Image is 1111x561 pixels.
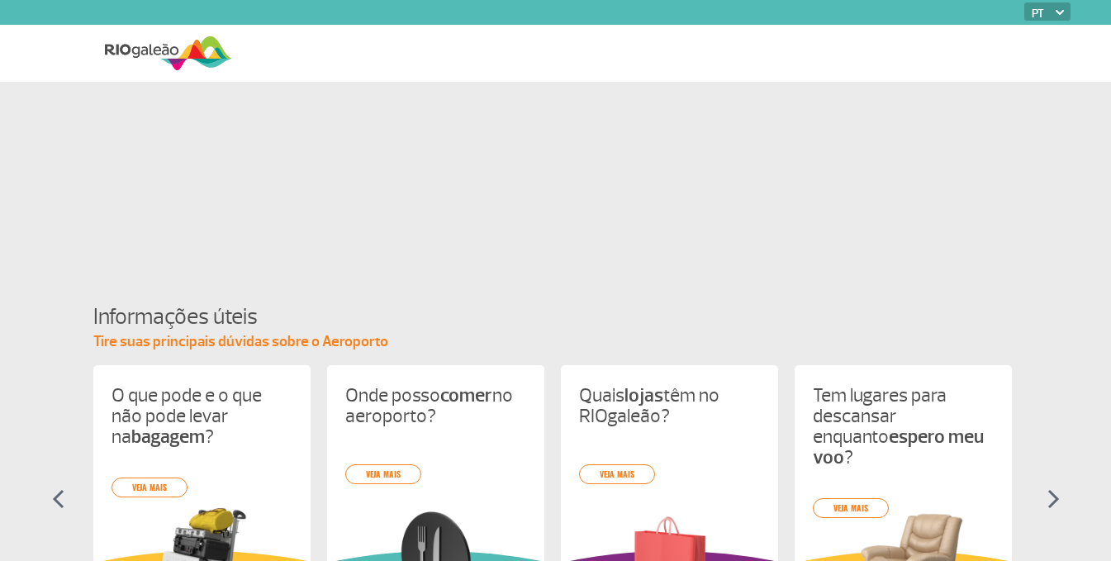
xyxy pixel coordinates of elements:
[440,383,492,407] strong: comer
[1047,489,1060,509] img: seta-direita
[112,385,292,447] p: O que pode e o que não pode levar na ?
[52,489,64,509] img: seta-esquerda
[579,385,760,426] p: Quais têm no RIOgaleão?
[624,383,663,407] strong: lojas
[112,478,188,497] a: veja mais
[93,302,1018,332] h4: Informações úteis
[345,464,421,484] a: veja mais
[131,425,205,449] strong: bagagem
[813,385,994,468] p: Tem lugares para descansar enquanto ?
[93,332,1018,352] p: Tire suas principais dúvidas sobre o Aeroporto
[813,498,889,518] a: veja mais
[345,385,526,426] p: Onde posso no aeroporto?
[813,425,984,469] strong: espero meu voo
[579,464,655,484] a: veja mais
